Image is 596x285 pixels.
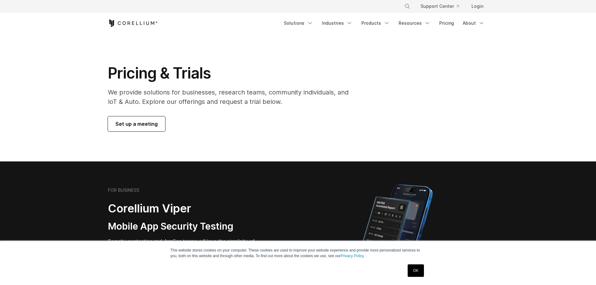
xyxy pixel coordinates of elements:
[318,18,356,29] a: Industries
[108,237,268,260] p: Security pentesting and AppSec teams will love the simplicity of automated report generation comb...
[171,247,426,259] p: This website stores cookies on your computer. These cookies are used to improve your website expe...
[108,19,158,27] a: Corellium Home
[466,1,488,12] a: Login
[341,254,365,258] a: Privacy Policy.
[395,18,434,29] a: Resources
[436,18,458,29] a: Pricing
[459,18,488,29] a: About
[108,187,139,193] h6: FOR BUSINESS
[415,1,464,12] a: Support Center
[280,18,317,29] a: Solutions
[358,18,394,29] a: Products
[108,221,268,232] h3: Mobile App Security Testing
[108,201,268,216] h2: Corellium Viper
[108,88,357,106] p: We provide solutions for businesses, research teams, community individuals, and IoT & Auto. Explo...
[402,1,413,12] button: Search
[108,116,165,131] a: Set up a meeting
[115,120,158,128] span: Set up a meeting
[408,264,424,277] a: OK
[280,18,488,29] div: Navigation Menu
[397,1,488,12] div: Navigation Menu
[108,64,357,83] h1: Pricing & Trials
